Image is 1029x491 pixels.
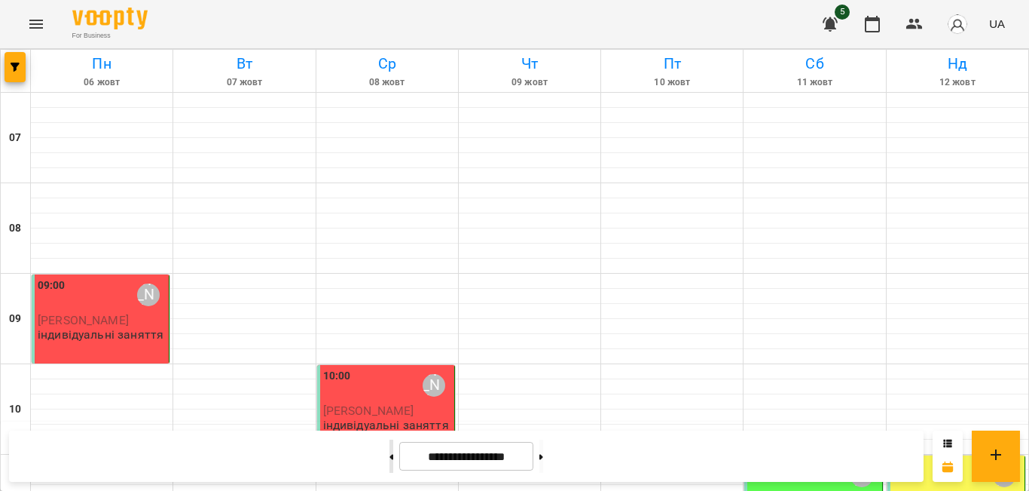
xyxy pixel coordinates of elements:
[9,401,21,418] h6: 10
[835,5,850,20] span: 5
[889,52,1026,75] h6: Нд
[461,52,598,75] h6: Чт
[989,16,1005,32] span: UA
[72,31,148,41] span: For Business
[323,419,449,431] p: індивідуальні заняття
[137,284,160,306] div: Тарасюк Олена Валеріївна
[323,404,414,418] span: [PERSON_NAME]
[947,14,968,35] img: avatar_s.png
[423,374,445,397] div: Тарасюк Олена Валеріївна
[9,130,21,146] h6: 07
[18,6,54,42] button: Menu
[603,75,740,90] h6: 10 жовт
[33,52,170,75] h6: Пн
[889,75,1026,90] h6: 12 жовт
[603,52,740,75] h6: Пт
[72,8,148,29] img: Voopty Logo
[38,278,66,294] label: 09:00
[38,313,129,327] span: [PERSON_NAME]
[33,75,170,90] h6: 06 жовт
[319,52,456,75] h6: Ср
[746,52,883,75] h6: Сб
[38,328,163,341] p: індивідуальні заняття
[9,311,21,327] h6: 09
[176,75,313,90] h6: 07 жовт
[983,10,1011,38] button: UA
[461,75,598,90] h6: 09 жовт
[9,220,21,237] h6: 08
[319,75,456,90] h6: 08 жовт
[746,75,883,90] h6: 11 жовт
[323,368,351,385] label: 10:00
[176,52,313,75] h6: Вт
